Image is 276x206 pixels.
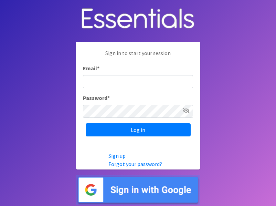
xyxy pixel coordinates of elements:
[76,175,200,205] img: Sign in with Google
[107,94,110,101] abbr: required
[97,65,99,72] abbr: required
[86,123,191,136] input: Log in
[108,152,126,159] a: Sign up
[83,64,99,72] label: Email
[108,161,162,167] a: Forgot your password?
[83,94,110,102] label: Password
[76,1,200,37] img: Human Essentials
[83,49,193,64] p: Sign in to start your session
